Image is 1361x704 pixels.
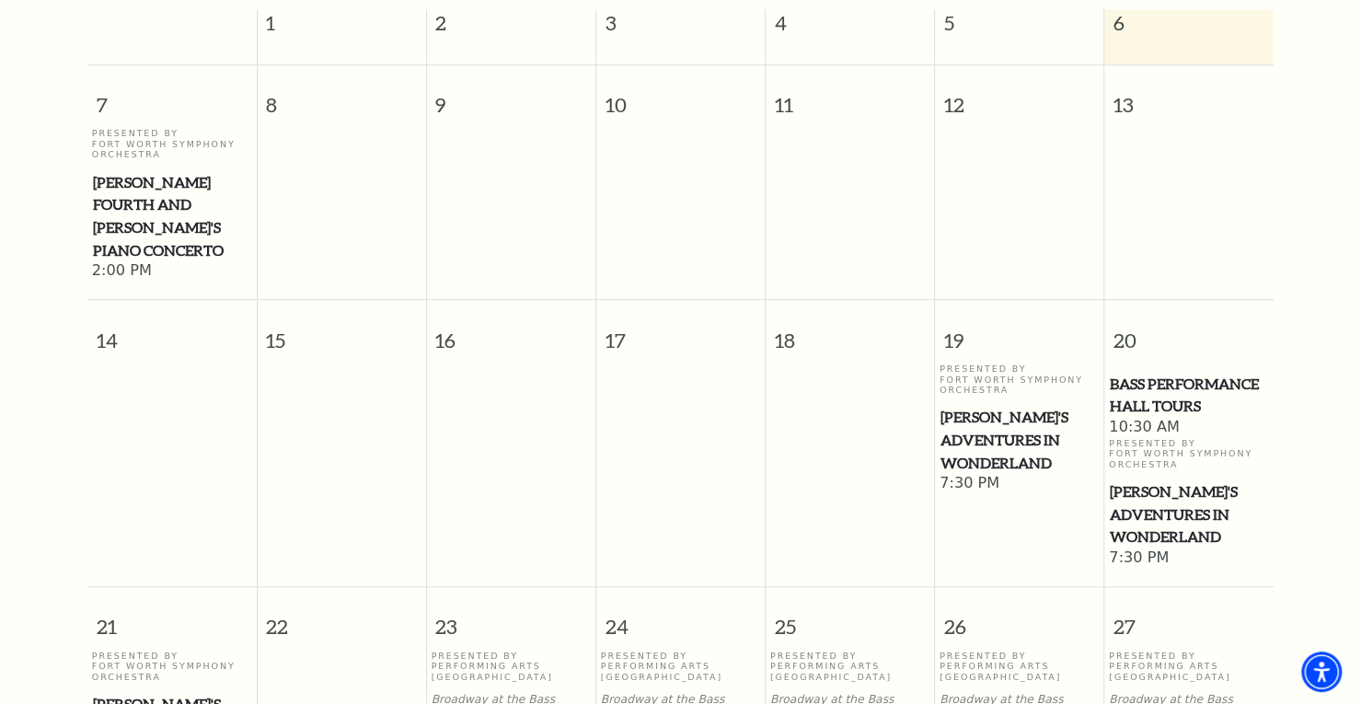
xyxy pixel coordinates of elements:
[935,65,1103,129] span: 12
[1109,651,1269,682] p: Presented By Performing Arts [GEOGRAPHIC_DATA]
[93,171,251,262] span: [PERSON_NAME] Fourth and [PERSON_NAME]'s Piano Concerto
[427,9,595,46] span: 2
[1104,587,1274,651] span: 27
[935,9,1103,46] span: 5
[596,587,765,651] span: 24
[766,300,934,364] span: 18
[92,128,252,159] p: Presented By Fort Worth Symphony Orchestra
[1104,65,1274,129] span: 13
[87,65,257,129] span: 7
[427,587,595,651] span: 23
[940,406,1099,474] span: [PERSON_NAME]'s Adventures in Wonderland
[1109,418,1269,438] span: 10:30 AM
[940,364,1100,395] p: Presented By Fort Worth Symphony Orchestra
[87,300,257,364] span: 14
[1110,373,1268,418] span: Bass Performance Hall Tours
[1104,300,1274,364] span: 20
[766,587,934,651] span: 25
[1104,9,1274,46] span: 6
[1109,373,1269,418] a: Bass Performance Hall Tours
[258,300,426,364] span: 15
[766,9,934,46] span: 4
[427,65,595,129] span: 9
[1109,480,1269,548] a: Alice's Adventures in Wonderland
[770,651,930,682] p: Presented By Performing Arts [GEOGRAPHIC_DATA]
[427,300,595,364] span: 16
[258,587,426,651] span: 22
[596,300,765,364] span: 17
[940,651,1100,682] p: Presented By Performing Arts [GEOGRAPHIC_DATA]
[92,261,252,282] span: 2:00 PM
[601,651,761,682] p: Presented By Performing Arts [GEOGRAPHIC_DATA]
[935,587,1103,651] span: 26
[596,9,765,46] span: 3
[92,651,252,682] p: Presented By Fort Worth Symphony Orchestra
[432,651,592,682] p: Presented By Performing Arts [GEOGRAPHIC_DATA]
[935,300,1103,364] span: 19
[940,406,1100,474] a: Alice's Adventures in Wonderland
[1110,480,1268,548] span: [PERSON_NAME]'s Adventures in Wonderland
[258,65,426,129] span: 8
[258,9,426,46] span: 1
[1109,548,1269,569] span: 7:30 PM
[766,65,934,129] span: 11
[596,65,765,129] span: 10
[87,587,257,651] span: 21
[92,171,252,262] a: Brahms Fourth and Grieg's Piano Concerto
[1301,652,1342,692] div: Accessibility Menu
[940,474,1100,494] span: 7:30 PM
[1109,438,1269,469] p: Presented By Fort Worth Symphony Orchestra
